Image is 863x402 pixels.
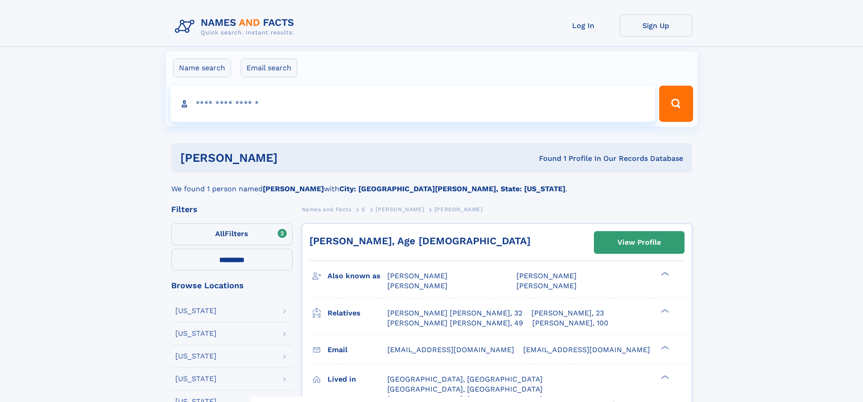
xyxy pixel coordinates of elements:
[339,184,565,193] b: City: [GEOGRAPHIC_DATA][PERSON_NAME], State: [US_STATE]
[171,15,302,39] img: Logo Names and Facts
[241,58,297,77] label: Email search
[387,385,543,393] span: [GEOGRAPHIC_DATA], [GEOGRAPHIC_DATA]
[362,203,366,215] a: S
[170,86,656,122] input: search input
[263,184,324,193] b: [PERSON_NAME]
[215,229,225,238] span: All
[387,308,522,318] a: [PERSON_NAME] [PERSON_NAME], 32
[659,374,670,380] div: ❯
[387,318,523,328] a: [PERSON_NAME] [PERSON_NAME], 49
[387,345,514,354] span: [EMAIL_ADDRESS][DOMAIN_NAME]
[309,235,530,247] a: [PERSON_NAME], Age [DEMOGRAPHIC_DATA]
[328,305,387,321] h3: Relatives
[531,308,604,318] a: [PERSON_NAME], 23
[523,345,650,354] span: [EMAIL_ADDRESS][DOMAIN_NAME]
[302,203,352,215] a: Names and Facts
[516,281,577,290] span: [PERSON_NAME]
[434,206,483,213] span: [PERSON_NAME]
[376,206,424,213] span: [PERSON_NAME]
[175,330,217,337] div: [US_STATE]
[328,268,387,284] h3: Also known as
[617,232,661,253] div: View Profile
[328,342,387,358] h3: Email
[387,375,543,383] span: [GEOGRAPHIC_DATA], [GEOGRAPHIC_DATA]
[516,271,577,280] span: [PERSON_NAME]
[532,318,608,328] a: [PERSON_NAME], 100
[659,86,693,122] button: Search Button
[171,281,293,290] div: Browse Locations
[620,15,692,37] a: Sign Up
[328,372,387,387] h3: Lived in
[175,353,217,360] div: [US_STATE]
[362,206,366,213] span: S
[171,173,692,194] div: We found 1 person named with .
[408,154,683,164] div: Found 1 Profile In Our Records Database
[180,152,409,164] h1: [PERSON_NAME]
[173,58,231,77] label: Name search
[376,203,424,215] a: [PERSON_NAME]
[387,281,448,290] span: [PERSON_NAME]
[659,271,670,277] div: ❯
[659,344,670,350] div: ❯
[387,271,448,280] span: [PERSON_NAME]
[547,15,620,37] a: Log In
[175,375,217,383] div: [US_STATE]
[594,232,684,253] a: View Profile
[171,223,293,245] label: Filters
[175,307,217,315] div: [US_STATE]
[171,205,293,213] div: Filters
[659,308,670,314] div: ❯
